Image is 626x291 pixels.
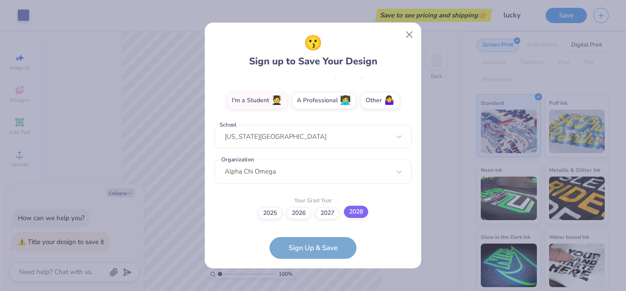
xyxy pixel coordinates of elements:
label: 2027 [315,207,340,219]
label: 2028 [344,206,368,218]
label: 2025 [258,207,282,219]
label: Other [360,92,400,109]
label: Organization [220,156,255,164]
label: 2026 [286,207,311,219]
label: Your Grad Year [294,197,332,205]
span: 🤷‍♀️ [384,96,395,106]
label: A Professional [292,92,356,109]
span: 😗 [304,32,322,54]
span: 🧑‍🎓 [271,96,282,106]
span: 👩‍💻 [340,96,351,106]
label: I'm a Student [226,92,287,109]
button: Close [401,27,418,43]
div: Sign up to Save Your Design [249,32,377,69]
label: School [218,120,238,129]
